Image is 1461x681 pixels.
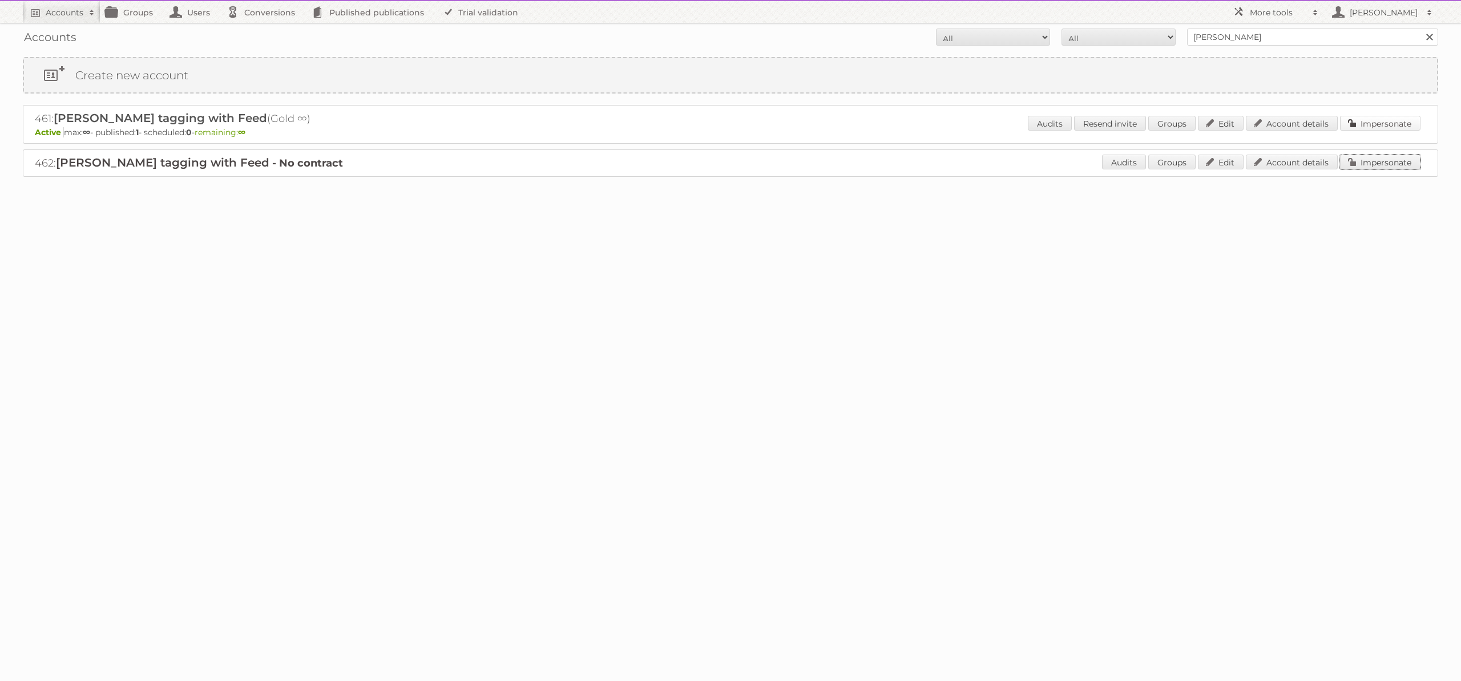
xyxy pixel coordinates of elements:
[1250,7,1307,18] h2: More tools
[1246,116,1338,131] a: Account details
[272,157,343,169] strong: - No contract
[221,1,306,23] a: Conversions
[238,127,245,137] strong: ∞
[1246,155,1338,169] a: Account details
[1148,155,1196,169] a: Groups
[1227,1,1324,23] a: More tools
[23,1,100,23] a: Accounts
[1340,116,1420,131] a: Impersonate
[306,1,435,23] a: Published publications
[1148,116,1196,131] a: Groups
[195,127,245,137] span: remaining:
[35,111,434,126] h2: 461: (Gold ∞)
[35,127,1426,137] p: max: - published: - scheduled: -
[1324,1,1438,23] a: [PERSON_NAME]
[1347,7,1421,18] h2: [PERSON_NAME]
[46,7,83,18] h2: Accounts
[1198,116,1244,131] a: Edit
[164,1,221,23] a: Users
[83,127,90,137] strong: ∞
[435,1,530,23] a: Trial validation
[54,111,267,125] span: [PERSON_NAME] tagging with Feed
[1340,155,1420,169] a: Impersonate
[35,157,343,169] a: 462:[PERSON_NAME] tagging with Feed - No contract
[1102,155,1146,169] a: Audits
[136,127,139,137] strong: 1
[35,127,64,137] span: Active
[24,58,1437,92] a: Create new account
[1028,116,1072,131] a: Audits
[1074,116,1146,131] a: Resend invite
[56,156,269,169] span: [PERSON_NAME] tagging with Feed
[186,127,192,137] strong: 0
[1198,155,1244,169] a: Edit
[100,1,164,23] a: Groups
